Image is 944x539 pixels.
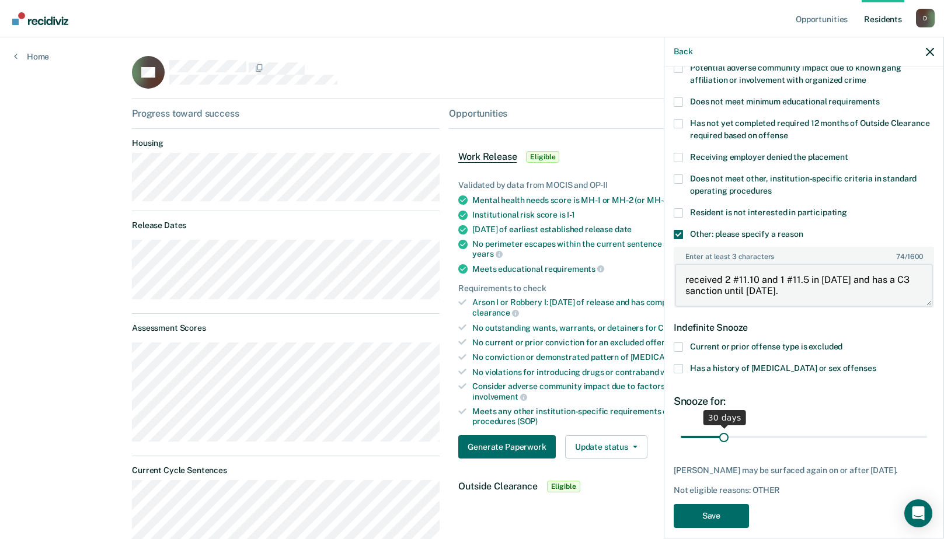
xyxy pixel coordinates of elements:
div: 30 days [703,410,746,425]
span: Does not meet other, institution-specific criteria in standard operating procedures [690,174,917,195]
span: (SOP) [517,416,538,426]
span: Current or prior offense type is excluded [690,342,842,351]
div: Institutional risk score is [472,210,803,220]
span: Does not meet minimum educational requirements [690,97,880,106]
textarea: received 2 #11.10 and 1 #11.5 in [DATE] and has a C3 sanction until [DATE]. [675,264,933,307]
div: No conviction or demonstrated pattern of [MEDICAL_DATA] or sexual [472,352,803,362]
span: Resident is not interested in participating [690,208,847,217]
span: Has not yet completed required 12 months of Outside Clearance required based on offense [690,118,929,140]
button: Save [674,504,749,528]
div: Arson I or Robbery I: [DATE] of release and has completed 12+ months of outside [472,297,803,317]
div: Meets any other institution-specific requirements established in standard operating procedures [472,407,803,426]
div: Mental health needs score is MH-1 or MH-2 (or MH-3, with written [472,195,803,205]
div: No current or prior conviction for an excluded [472,337,803,348]
button: Back [674,47,692,57]
div: Open Intercom Messenger [904,499,932,527]
div: Meets educational [472,264,803,274]
span: / 1600 [896,253,922,261]
img: Recidiviz [12,12,68,25]
span: Eligible [526,151,559,163]
div: Opportunities [449,108,812,119]
div: Not eligible reasons: OTHER [674,485,934,495]
button: Update status [565,435,647,459]
button: Generate Paperwork [458,435,555,459]
a: Home [14,51,49,62]
span: 74 [896,253,905,261]
div: Validated by data from MOCIS and OP-II [458,180,803,190]
span: offense [646,338,684,347]
div: D [916,9,935,27]
span: Other: please specify a reason [690,229,803,239]
dt: Current Cycle Sentences [132,466,440,475]
span: Outside Clearance [458,481,537,492]
label: Enter at least 3 characters [675,248,933,261]
dt: Assessment Scores [132,323,440,333]
dt: Release Dates [132,220,440,230]
span: clearance [472,308,519,317]
button: Profile dropdown button [916,9,935,27]
span: years [472,249,502,258]
span: date [615,225,632,234]
span: Receiving employer denied the placement [690,152,848,162]
span: Has a history of [MEDICAL_DATA] or sex offenses [690,363,876,373]
div: Consider adverse community impact due to factors such as gang or organized crime [472,381,803,401]
div: No outstanding wants, warrants, or detainers for Class A–E [472,323,803,333]
dt: Housing [132,138,440,148]
span: Eligible [547,481,580,492]
span: involvement [472,392,527,401]
div: No perimeter escapes within the current sentence structure or within the past 10 [472,239,803,259]
span: I-1 [567,210,575,219]
span: Work Release [458,151,517,163]
div: [PERSON_NAME] may be surfaced again on or after [DATE]. [674,466,934,475]
span: requirements [545,264,604,274]
div: Snooze for: [674,395,934,408]
div: Requirements to check [458,283,803,293]
div: No violations for introducing drugs or contraband within the past 2 [472,367,803,377]
div: Progress toward success [132,108,440,119]
div: Indefinite Snooze [674,313,934,342]
div: [DATE] of earliest established release [472,225,803,235]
